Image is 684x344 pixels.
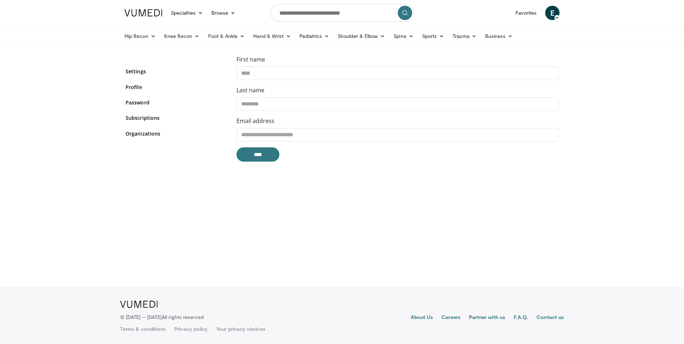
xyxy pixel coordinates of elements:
a: Spine [389,29,417,43]
img: VuMedi Logo [124,9,162,16]
a: Favorites [511,6,541,20]
a: Partner with us [469,314,505,322]
a: Hip Recon [120,29,160,43]
a: E [545,6,560,20]
a: Trauma [448,29,481,43]
a: Subscriptions [126,114,226,122]
img: VuMedi Logo [120,301,158,308]
span: All rights reserved [162,314,204,320]
p: © [DATE] – [DATE] [120,314,204,321]
label: Email address [236,117,274,125]
a: Sports [418,29,449,43]
a: Organizations [126,130,226,137]
a: Terms & conditions [120,325,166,333]
label: Last name [236,86,264,94]
a: Knee Recon [160,29,204,43]
a: Contact us [537,314,564,322]
a: Business [481,29,517,43]
a: F.A.Q. [514,314,528,322]
a: Pediatrics [295,29,333,43]
a: Profile [126,83,226,91]
a: Settings [126,68,226,75]
a: Hand & Wrist [249,29,295,43]
a: Careers [441,314,460,322]
a: About Us [411,314,433,322]
a: Specialties [167,6,207,20]
a: Foot & Ankle [204,29,249,43]
label: First name [236,55,265,64]
a: Shoulder & Elbow [333,29,389,43]
a: Privacy policy [174,325,207,333]
a: Browse [207,6,240,20]
input: Search topics, interventions [270,4,414,21]
a: Password [126,99,226,106]
a: Your privacy choices [216,325,265,333]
